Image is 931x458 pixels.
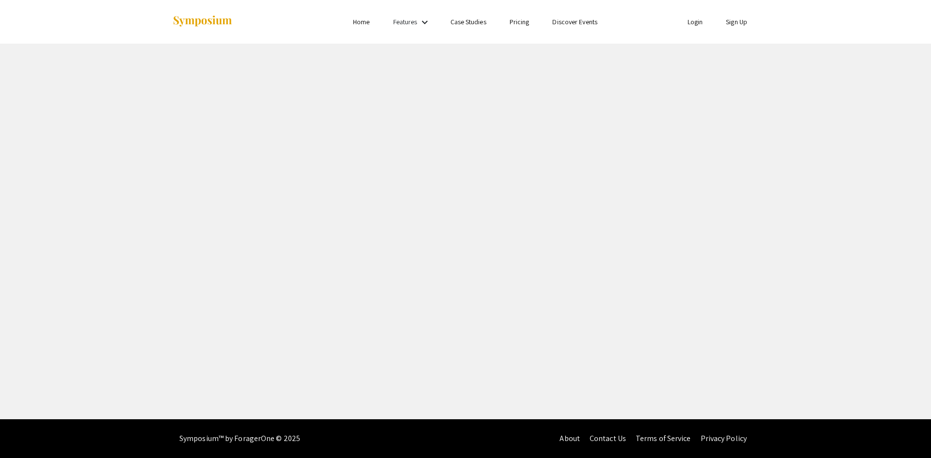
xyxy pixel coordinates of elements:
a: About [560,433,580,443]
a: Features [393,17,417,26]
a: Pricing [510,17,530,26]
a: Case Studies [450,17,486,26]
a: Terms of Service [636,433,691,443]
img: Symposium by ForagerOne [172,15,233,28]
div: Symposium™ by ForagerOne © 2025 [179,419,300,458]
mat-icon: Expand Features list [419,16,431,28]
a: Home [353,17,369,26]
a: Login [688,17,703,26]
a: Privacy Policy [701,433,747,443]
a: Discover Events [552,17,597,26]
a: Contact Us [590,433,626,443]
a: Sign Up [726,17,747,26]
